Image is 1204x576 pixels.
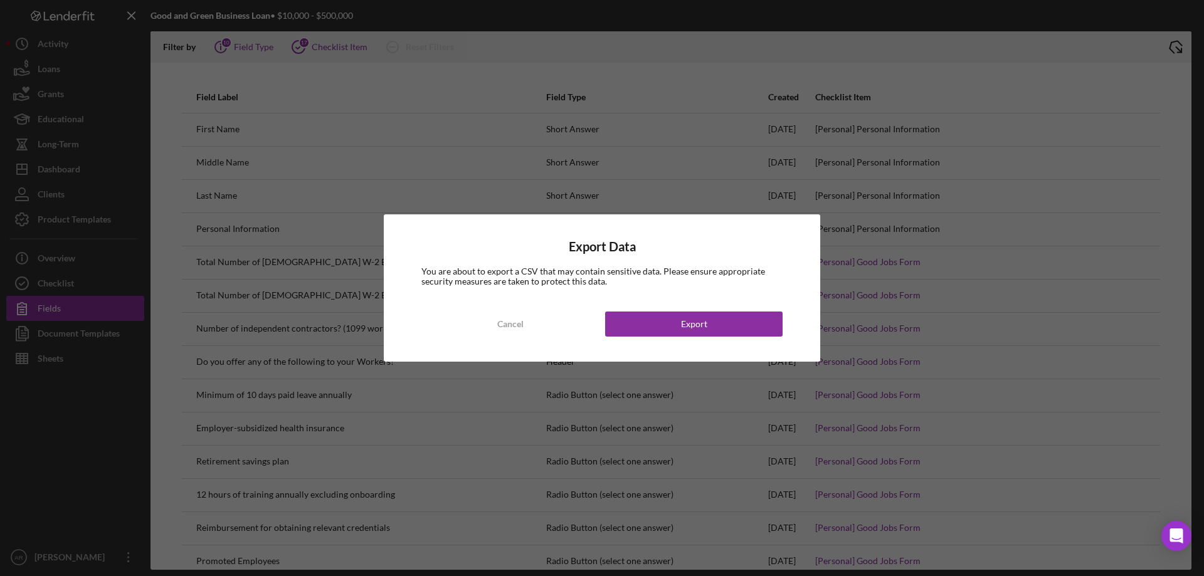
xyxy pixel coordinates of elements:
div: Export [681,312,707,337]
div: You are about to export a CSV that may contain sensitive data. Please ensure appropriate security... [421,266,783,286]
button: Cancel [421,312,599,337]
h4: Export Data [421,239,783,254]
div: Cancel [497,312,524,337]
button: Export [605,312,783,337]
div: Open Intercom Messenger [1161,521,1191,551]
